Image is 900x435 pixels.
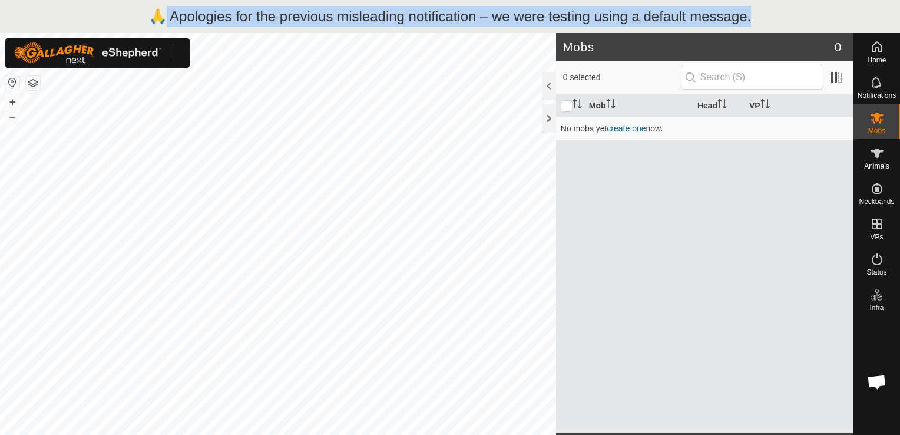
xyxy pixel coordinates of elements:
span: Mobs [868,127,885,134]
a: create one [607,124,646,133]
span: Home [867,57,886,64]
input: Search (S) [681,65,823,90]
span: Status [866,269,886,276]
span: Infra [869,304,884,311]
h2: Mobs [563,40,835,54]
button: + [5,95,19,109]
p-sorticon: Activate to sort [717,101,727,110]
td: No mobs yet now. [556,117,853,140]
span: 0 selected [563,71,681,84]
th: VP [745,94,853,117]
button: Reset Map [5,75,19,90]
span: Neckbands [859,198,894,205]
p-sorticon: Activate to sort [606,101,616,110]
p: 🙏 Apologies for the previous misleading notification – we were testing using a default message. [149,6,752,27]
button: Map Layers [26,76,40,90]
th: Head [693,94,745,117]
span: Notifications [858,92,896,99]
span: Animals [864,163,889,170]
button: – [5,110,19,124]
p-sorticon: Activate to sort [760,101,770,110]
img: Gallagher Logo [14,42,161,64]
p-sorticon: Activate to sort [573,101,582,110]
div: Open chat [859,364,895,400]
span: 0 [835,38,841,56]
th: Mob [584,94,693,117]
span: VPs [870,233,883,240]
